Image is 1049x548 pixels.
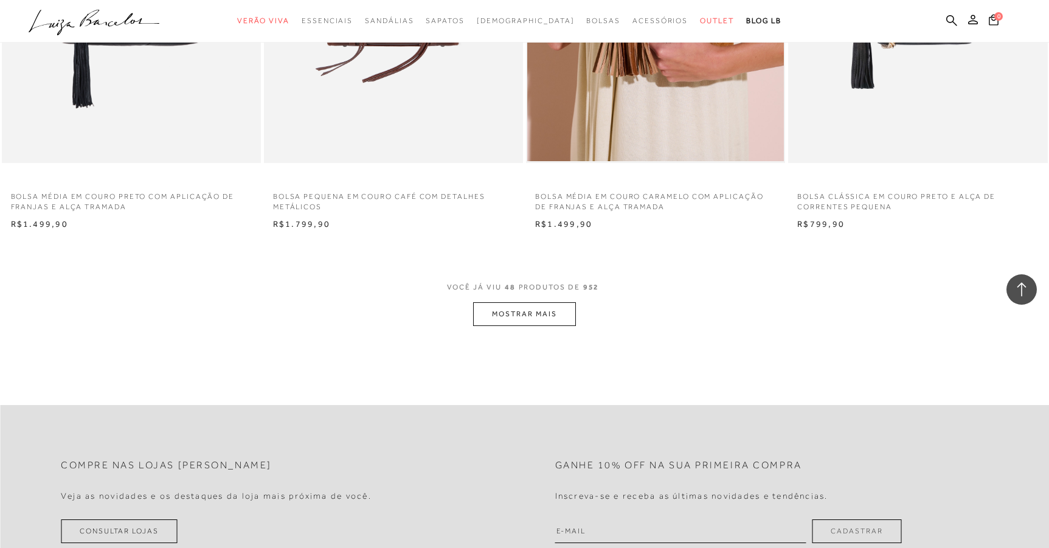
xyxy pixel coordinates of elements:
span: 0 [994,12,1003,21]
a: categoryNavScreenReaderText [632,10,688,32]
span: R$1.799,90 [273,219,330,229]
input: E-mail [555,519,806,543]
a: categoryNavScreenReaderText [302,10,353,32]
span: BLOG LB [746,16,781,25]
span: Sapatos [426,16,464,25]
a: categoryNavScreenReaderText [586,10,620,32]
a: categoryNavScreenReaderText [426,10,464,32]
a: noSubCategoriesText [477,10,575,32]
a: categoryNavScreenReaderText [237,10,289,32]
h4: Veja as novidades e os destaques da loja mais próxima de você. [61,491,372,501]
button: 0 [985,13,1002,30]
h2: Ganhe 10% off na sua primeira compra [555,460,802,471]
h2: Compre nas lojas [PERSON_NAME] [61,460,272,471]
span: Sandálias [365,16,414,25]
span: Bolsas [586,16,620,25]
span: Acessórios [632,16,688,25]
span: R$1.499,90 [11,219,68,229]
h4: Inscreva-se e receba as últimas novidades e tendências. [555,491,828,501]
button: MOSTRAR MAIS [473,302,575,326]
span: Outlet [700,16,734,25]
a: BOLSA CLÁSSICA EM COURO PRETO E ALÇA DE CORRENTES PEQUENA [788,184,1047,212]
a: Consultar Lojas [61,519,178,543]
a: BOLSA MÉDIA EM COURO PRETO COM APLICAÇÃO DE FRANJAS E ALÇA TRAMADA [2,184,261,212]
button: Cadastrar [812,519,901,543]
span: R$1.499,90 [535,219,592,229]
span: R$799,90 [797,219,845,229]
span: Verão Viva [237,16,289,25]
a: BOLSA PEQUENA EM COURO CAFÉ COM DETALHES METÁLICOS [264,184,523,212]
span: [DEMOGRAPHIC_DATA] [477,16,575,25]
span: 48 [505,283,516,291]
span: VOCÊ JÁ VIU PRODUTOS DE [447,283,603,291]
a: categoryNavScreenReaderText [700,10,734,32]
a: BLOG LB [746,10,781,32]
span: 952 [583,283,600,291]
a: categoryNavScreenReaderText [365,10,414,32]
a: BOLSA MÉDIA EM COURO CARAMELO COM APLICAÇÃO DE FRANJAS E ALÇA TRAMADA [526,184,785,212]
span: Essenciais [302,16,353,25]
